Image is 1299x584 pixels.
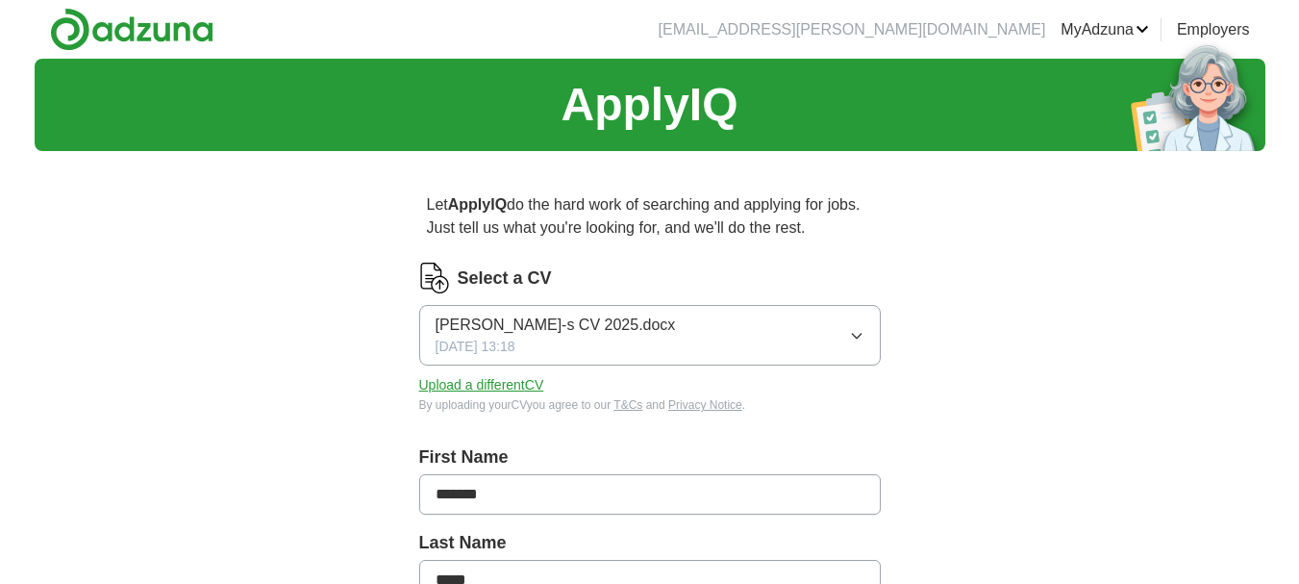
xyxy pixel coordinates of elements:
label: Last Name [419,530,881,556]
li: [EMAIL_ADDRESS][PERSON_NAME][DOMAIN_NAME] [659,18,1046,41]
label: Select a CV [458,266,552,292]
a: T&Cs [613,398,642,412]
a: Privacy Notice [668,398,742,412]
button: [PERSON_NAME]-s CV 2025.docx[DATE] 13:18 [419,305,881,366]
strong: ApplyIQ [448,196,507,213]
a: MyAdzuna [1061,18,1149,41]
div: By uploading your CV you agree to our and . [419,396,881,414]
h1: ApplyIQ [561,70,737,140]
span: [DATE] 13:18 [436,337,515,357]
button: Upload a differentCV [419,375,544,395]
p: Let do the hard work of searching and applying for jobs. Just tell us what you're looking for, an... [419,186,881,247]
img: Adzuna logo [50,8,213,51]
a: Employers [1177,18,1250,41]
img: CV Icon [419,263,450,293]
label: First Name [419,444,881,470]
span: [PERSON_NAME]-s CV 2025.docx [436,314,676,337]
